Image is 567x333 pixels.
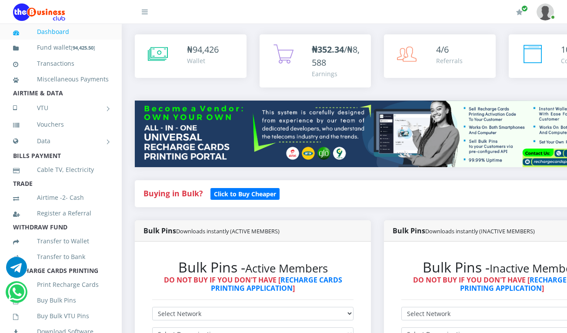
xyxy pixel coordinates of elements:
strong: Buying in Bulk? [143,188,203,198]
small: [ ] [71,44,95,51]
strong: DO NOT BUY IF YOU DON'T HAVE [ ] [164,275,342,293]
i: Renew/Upgrade Subscription [516,9,523,16]
a: Chat for support [6,263,27,278]
b: ₦352.34 [312,44,344,55]
img: Logo [13,3,65,21]
a: Click to Buy Cheaper [210,188,280,198]
div: Wallet [187,56,219,65]
strong: Bulk Pins [393,226,535,235]
div: Earnings [312,69,363,78]
a: VTU [13,97,109,119]
span: /₦8,588 [312,44,360,68]
a: 4/6 Referrals [384,34,496,78]
span: 4/6 [436,44,449,55]
span: Renew/Upgrade Subscription [521,5,528,12]
a: Vouchers [13,114,109,135]
a: Buy Bulk Pins [13,290,109,310]
a: Data [13,130,109,152]
a: Buy Bulk VTU Pins [13,306,109,326]
div: Referrals [436,56,463,65]
a: Transfer to Bank [13,247,109,267]
a: Print Recharge Cards [13,275,109,295]
small: Active Members [245,261,328,276]
a: Dashboard [13,22,109,42]
a: RECHARGE CARDS PRINTING APPLICATION [211,275,342,293]
b: Click to Buy Cheaper [214,190,276,198]
a: ₦352.34/₦8,588 Earnings [260,34,371,87]
small: Downloads instantly (INACTIVE MEMBERS) [425,227,535,235]
h2: Bulk Pins - [152,259,354,276]
img: User [537,3,554,20]
a: Airtime -2- Cash [13,188,109,208]
small: Downloads instantly (ACTIVE MEMBERS) [176,227,280,235]
b: 94,425.50 [73,44,93,51]
a: Miscellaneous Payments [13,69,109,89]
strong: Bulk Pins [143,226,280,235]
a: Register a Referral [13,203,109,223]
a: Transactions [13,54,109,74]
a: Cable TV, Electricity [13,160,109,180]
div: ₦ [187,43,219,56]
a: Fund wallet[94,425.50] [13,37,109,58]
a: Transfer to Wallet [13,231,109,251]
a: Chat for support [8,288,26,303]
a: ₦94,426 Wallet [135,34,247,78]
span: 94,426 [193,44,219,55]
